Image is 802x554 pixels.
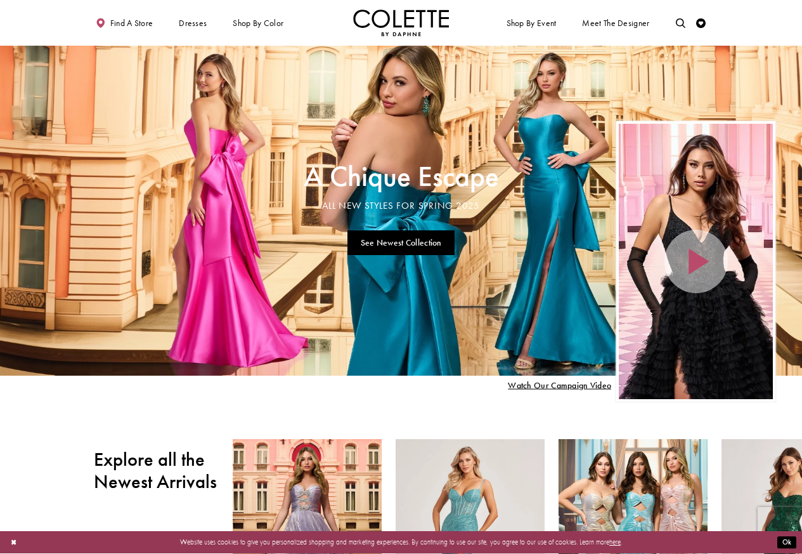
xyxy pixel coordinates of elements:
[301,227,501,260] ul: Slider Links
[233,18,283,28] span: Shop by color
[176,10,209,36] span: Dresses
[619,124,773,400] div: Video Player
[777,537,796,549] button: Submit Dialog
[673,10,688,36] a: Toggle search
[609,538,621,547] a: here
[347,230,455,255] a: See Newest Collection A Chique Escape All New Styles For Spring 2025
[353,10,450,36] a: Visit Home Page
[94,449,219,493] h2: Explore all the Newest Arrivals
[508,380,611,390] span: Play Slide #15 Video
[694,10,709,36] a: Check Wishlist
[580,10,652,36] a: Meet the designer
[94,10,155,36] a: Find a store
[231,10,286,36] span: Shop by color
[353,10,450,36] img: Colette by Daphne
[507,18,557,28] span: Shop By Event
[179,18,207,28] span: Dresses
[504,10,559,36] span: Shop By Event
[582,18,649,28] span: Meet the designer
[110,18,153,28] span: Find a store
[6,534,22,551] button: Close Dialog
[69,536,733,549] p: Website uses cookies to give you personalized shopping and marketing experiences. By continuing t...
